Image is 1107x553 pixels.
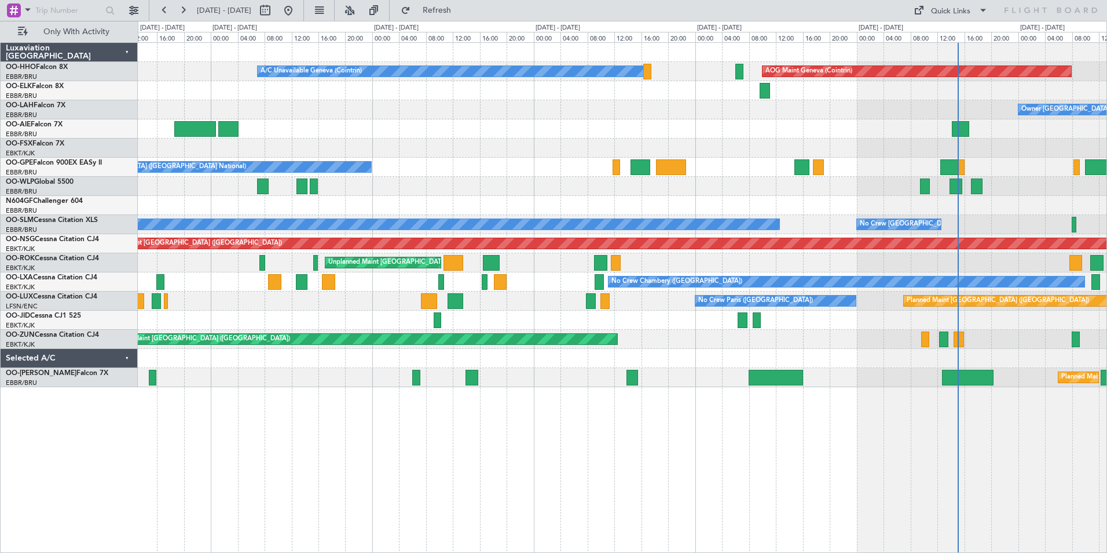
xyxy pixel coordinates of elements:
[884,32,910,42] div: 04:00
[6,140,64,147] a: OO-FSXFalcon 7X
[318,32,345,42] div: 16:00
[480,32,507,42] div: 16:00
[399,32,426,42] div: 04:00
[211,32,237,42] div: 00:00
[6,293,97,300] a: OO-LUXCessna Citation CJ4
[6,332,35,339] span: OO-ZUN
[52,158,246,176] div: No Crew [GEOGRAPHIC_DATA] ([GEOGRAPHIC_DATA] National)
[184,32,211,42] div: 20:00
[238,32,265,42] div: 04:00
[857,32,884,42] div: 00:00
[140,23,185,33] div: [DATE] - [DATE]
[860,216,1054,233] div: No Crew [GEOGRAPHIC_DATA] ([GEOGRAPHIC_DATA] National)
[6,274,33,281] span: OO-LXA
[6,264,35,272] a: EBKT/KJK
[6,121,31,128] span: OO-AIE
[1018,32,1045,42] div: 00:00
[6,111,37,119] a: EBBR/BRU
[345,32,372,42] div: 20:00
[374,23,419,33] div: [DATE] - [DATE]
[6,102,65,109] a: OO-LAHFalcon 7X
[6,379,37,387] a: EBBR/BRU
[6,370,108,377] a: OO-[PERSON_NAME]Falcon 7X
[6,245,35,253] a: EBKT/KJK
[907,292,1089,310] div: Planned Maint [GEOGRAPHIC_DATA] ([GEOGRAPHIC_DATA])
[6,312,30,319] span: OO-JID
[6,283,35,292] a: EBKT/KJK
[100,330,290,348] div: Unplanned Maint [GEOGRAPHIC_DATA] ([GEOGRAPHIC_DATA])
[6,274,97,281] a: OO-LXACessna Citation CJ4
[426,32,453,42] div: 08:00
[908,1,994,20] button: Quick Links
[911,32,937,42] div: 08:00
[830,32,856,42] div: 20:00
[6,168,37,177] a: EBBR/BRU
[668,32,695,42] div: 20:00
[292,32,318,42] div: 12:00
[6,64,68,71] a: OO-HHOFalcon 8X
[30,28,122,36] span: Only With Activity
[453,32,479,42] div: 12:00
[6,332,99,339] a: OO-ZUNCessna Citation CJ4
[803,32,830,42] div: 16:00
[534,32,560,42] div: 00:00
[13,23,126,41] button: Only With Activity
[6,217,98,224] a: OO-SLMCessna Citation XLS
[6,130,37,139] a: EBBR/BRU
[130,32,157,42] div: 12:00
[6,83,64,90] a: OO-ELKFalcon 8X
[6,159,33,166] span: OO-GPE
[507,32,533,42] div: 20:00
[6,236,99,243] a: OO-NSGCessna Citation CJ4
[642,32,668,42] div: 16:00
[6,179,34,185] span: OO-WLP
[372,32,399,42] div: 00:00
[6,206,37,215] a: EBBR/BRU
[157,32,184,42] div: 16:00
[722,32,749,42] div: 04:00
[931,6,970,17] div: Quick Links
[6,149,35,158] a: EBKT/KJK
[1020,23,1065,33] div: [DATE] - [DATE]
[6,302,38,311] a: LFSN/ENC
[6,340,35,349] a: EBKT/KJK
[588,32,614,42] div: 08:00
[749,32,776,42] div: 08:00
[265,32,291,42] div: 08:00
[965,32,991,42] div: 16:00
[697,23,742,33] div: [DATE] - [DATE]
[6,140,32,147] span: OO-FSX
[859,23,903,33] div: [DATE] - [DATE]
[6,179,74,185] a: OO-WLPGlobal 5500
[776,32,802,42] div: 12:00
[698,292,813,310] div: No Crew Paris ([GEOGRAPHIC_DATA])
[6,83,32,90] span: OO-ELK
[695,32,722,42] div: 00:00
[6,255,99,262] a: OO-ROKCessna Citation CJ4
[328,254,515,271] div: Unplanned Maint [GEOGRAPHIC_DATA]-[GEOGRAPHIC_DATA]
[6,225,37,234] a: EBBR/BRU
[6,198,33,205] span: N604GF
[6,255,35,262] span: OO-ROK
[560,32,587,42] div: 04:00
[6,72,37,81] a: EBBR/BRU
[991,32,1018,42] div: 20:00
[6,159,102,166] a: OO-GPEFalcon 900EX EASy II
[937,32,964,42] div: 12:00
[6,64,36,71] span: OO-HHO
[536,23,580,33] div: [DATE] - [DATE]
[6,312,81,319] a: OO-JIDCessna CJ1 525
[6,236,35,243] span: OO-NSG
[35,2,102,19] input: Trip Number
[6,217,34,224] span: OO-SLM
[395,1,465,20] button: Refresh
[6,198,83,205] a: N604GFChallenger 604
[614,32,641,42] div: 12:00
[1045,32,1072,42] div: 04:00
[6,293,33,300] span: OO-LUX
[6,370,76,377] span: OO-[PERSON_NAME]
[6,92,37,100] a: EBBR/BRU
[765,63,852,80] div: AOG Maint Geneva (Cointrin)
[261,63,362,80] div: A/C Unavailable Geneva (Cointrin)
[611,273,742,290] div: No Crew Chambery ([GEOGRAPHIC_DATA])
